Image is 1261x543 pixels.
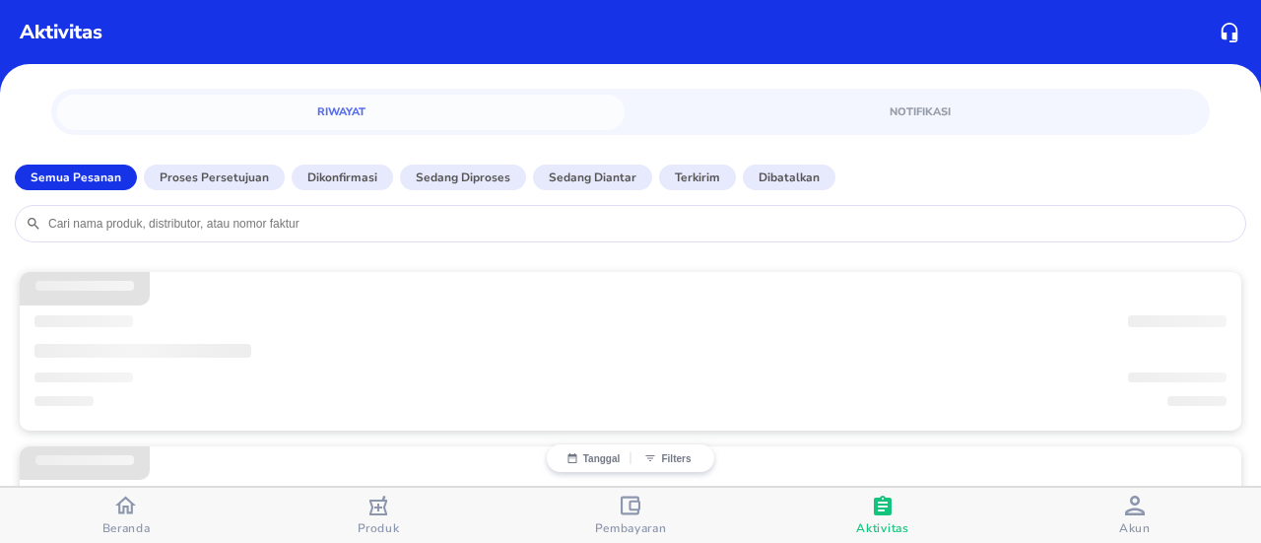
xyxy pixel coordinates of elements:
[1009,488,1261,543] button: Akun
[856,520,908,536] span: Aktivitas
[648,102,1192,121] span: Notifikasi
[144,165,285,190] button: Proses Persetujuan
[34,315,133,327] span: ‌
[34,396,94,406] span: ‌
[659,165,736,190] button: Terkirim
[307,169,377,186] p: Dikonfirmasi
[549,169,636,186] p: Sedang diantar
[51,89,1210,130] div: simple tabs
[31,169,121,186] p: Semua Pesanan
[557,452,630,464] button: Tanggal
[595,520,667,536] span: Pembayaran
[252,488,504,543] button: Produk
[533,165,652,190] button: Sedang diantar
[15,165,137,190] button: Semua Pesanan
[1128,373,1227,382] span: ‌
[102,520,151,536] span: Beranda
[69,102,613,121] span: Riwayat
[1167,396,1227,406] span: ‌
[160,169,269,186] p: Proses Persetujuan
[34,373,133,382] span: ‌
[57,95,625,130] a: Riwayat
[1128,315,1227,327] span: ‌
[504,488,757,543] button: Pembayaran
[34,344,251,358] span: ‌
[636,95,1204,130] a: Notifikasi
[358,520,400,536] span: Produk
[416,169,510,186] p: Sedang diproses
[743,165,835,190] button: Dibatalkan
[20,18,102,47] p: Aktivitas
[630,452,704,464] button: Filters
[759,169,820,186] p: Dibatalkan
[675,169,720,186] p: Terkirim
[46,216,1235,232] input: Cari nama produk, distributor, atau nomor faktur
[292,165,393,190] button: Dikonfirmasi
[35,281,134,291] span: ‌
[757,488,1009,543] button: Aktivitas
[1119,520,1151,536] span: Akun
[400,165,526,190] button: Sedang diproses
